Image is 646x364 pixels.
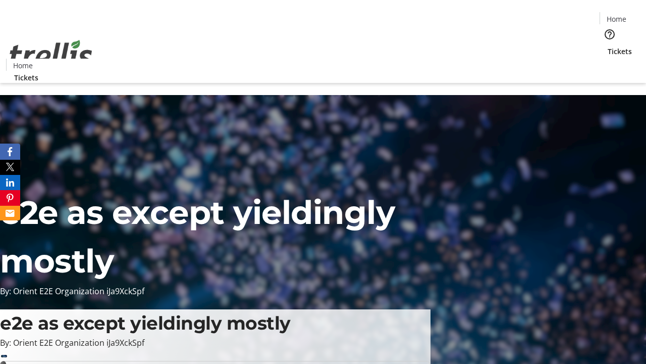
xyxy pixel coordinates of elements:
a: Home [600,14,632,24]
button: Help [600,24,620,44]
img: Orient E2E Organization iJa9XckSpf's Logo [6,29,96,79]
a: Tickets [600,46,640,57]
a: Tickets [6,72,46,83]
span: Home [607,14,626,24]
a: Home [7,60,39,71]
span: Tickets [608,46,632,57]
button: Cart [600,57,620,77]
span: Tickets [14,72,38,83]
span: Home [13,60,33,71]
